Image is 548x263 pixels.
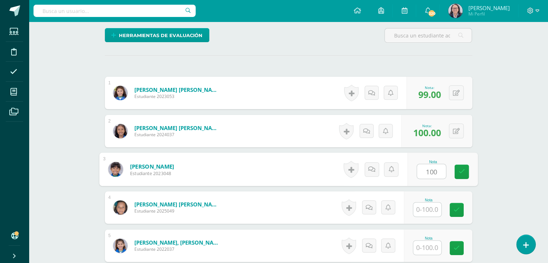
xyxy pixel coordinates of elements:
div: Nota [413,198,445,202]
span: Estudiante 2022037 [134,246,221,252]
input: 0-100.0 [413,241,441,255]
img: 2eca4b969a688bae9d21b847aeee17e9.png [113,200,128,215]
input: Busca un usuario... [34,5,196,17]
a: Herramientas de evaluación [105,28,209,42]
span: Estudiante 2024037 [134,131,221,138]
span: Estudiante 2023048 [130,170,174,177]
span: 320 [428,9,436,17]
img: db48d095342f6932bec88ece4b84f1d0.png [108,162,123,177]
img: 308b449e27443b4aff3ed5d3d3d4c0ad.png [113,86,128,100]
span: Estudiante 2023053 [134,93,221,99]
a: [PERSON_NAME] [PERSON_NAME] [134,201,221,208]
a: [PERSON_NAME] [PERSON_NAME] [134,86,221,93]
a: [PERSON_NAME], [PERSON_NAME] [134,239,221,246]
span: 100.00 [413,126,441,139]
span: Estudiante 2025049 [134,208,221,214]
a: [PERSON_NAME] [130,162,174,170]
img: 9a051294a574a26ca402aef8cdce5e7f.png [448,4,463,18]
span: Mi Perfil [468,11,509,17]
div: Nota [413,236,445,240]
div: Nota [416,160,449,164]
input: 0-100.0 [417,164,446,179]
input: 0-100.0 [413,202,441,217]
span: Herramientas de evaluación [119,29,202,42]
img: de445e92b8137e4ead73a80a7c0ba556.png [113,239,128,253]
div: Nota: [418,85,441,90]
span: 99.00 [418,88,441,101]
div: Nota: [413,123,441,128]
a: [PERSON_NAME] [PERSON_NAME] [134,124,221,131]
input: Busca un estudiante aquí... [385,28,472,43]
img: 616c70778fac96ce71cf74d9e4c7c0ae.png [113,124,128,138]
span: [PERSON_NAME] [468,4,509,12]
